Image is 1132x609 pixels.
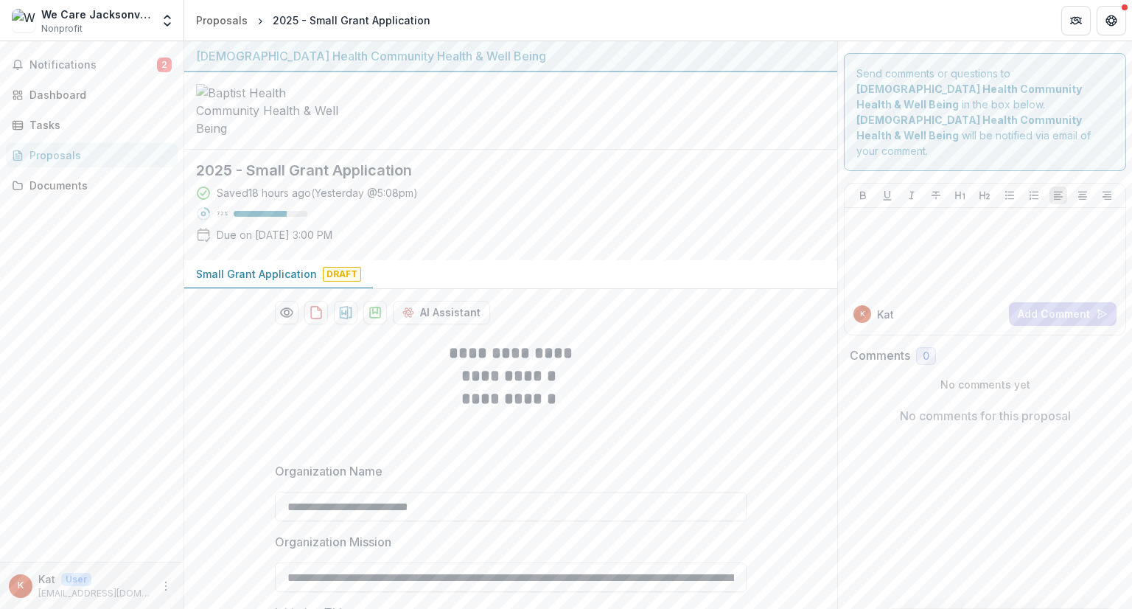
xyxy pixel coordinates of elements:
div: 2025 - Small Grant Application [273,13,430,28]
button: More [157,577,175,595]
button: Align Right [1098,187,1116,204]
button: Italicize [903,187,920,204]
strong: [DEMOGRAPHIC_DATA] Health Community Health & Well Being [856,83,1082,111]
p: 72 % [217,209,228,219]
button: Underline [878,187,896,204]
nav: breadcrumb [190,10,436,31]
button: Open entity switcher [157,6,178,35]
img: We Care Jacksonville, Inc. [12,9,35,32]
div: Dashboard [29,87,166,102]
button: Align Center [1074,187,1091,204]
p: User [61,573,91,586]
div: Documents [29,178,166,193]
div: Proposals [29,147,166,163]
p: Organization Name [275,462,382,480]
div: Saved 18 hours ago ( Yesterday @ 5:08pm ) [217,185,418,201]
button: Add Comment [1009,302,1117,326]
p: Due on [DATE] 3:00 PM [217,227,332,243]
p: Kat [38,571,55,587]
div: [DEMOGRAPHIC_DATA] Health Community Health & Well Being [196,47,825,65]
a: Proposals [190,10,254,31]
span: Nonprofit [41,22,83,35]
button: download-proposal [304,301,328,324]
a: Tasks [6,113,178,137]
div: Kat [860,310,865,318]
button: Notifications2 [6,53,178,77]
h2: 2025 - Small Grant Application [196,161,802,179]
p: Small Grant Application [196,266,317,282]
button: download-proposal [363,301,387,324]
img: Baptist Health Community Health & Well Being [196,84,343,137]
button: Ordered List [1025,187,1043,204]
h2: Comments [850,349,910,363]
button: Heading 2 [976,187,993,204]
button: Partners [1061,6,1091,35]
a: Dashboard [6,83,178,107]
button: Get Help [1097,6,1126,35]
button: Bullet List [1001,187,1019,204]
p: Kat [877,307,894,322]
p: Organization Mission [275,533,391,551]
p: No comments yet [850,377,1120,392]
button: Preview 59817a97-2ee7-4ff0-940b-634bdb92fd10-0.pdf [275,301,298,324]
p: No comments for this proposal [900,407,1071,425]
div: Tasks [29,117,166,133]
button: download-proposal [334,301,357,324]
span: Notifications [29,59,157,72]
p: [EMAIL_ADDRESS][DOMAIN_NAME] [38,587,151,600]
a: Proposals [6,143,178,167]
button: Bold [854,187,872,204]
div: Send comments or questions to in the box below. will be notified via email of your comment. [844,53,1126,171]
button: AI Assistant [393,301,490,324]
strong: [DEMOGRAPHIC_DATA] Health Community Health & Well Being [856,114,1082,142]
button: Strike [927,187,945,204]
span: 0 [923,350,929,363]
div: Proposals [196,13,248,28]
button: Align Left [1049,187,1067,204]
button: Heading 1 [951,187,969,204]
span: 2 [157,58,172,72]
a: Documents [6,173,178,198]
span: Draft [323,267,361,282]
div: We Care Jacksonville, Inc. [41,7,151,22]
div: Kat [18,581,24,591]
